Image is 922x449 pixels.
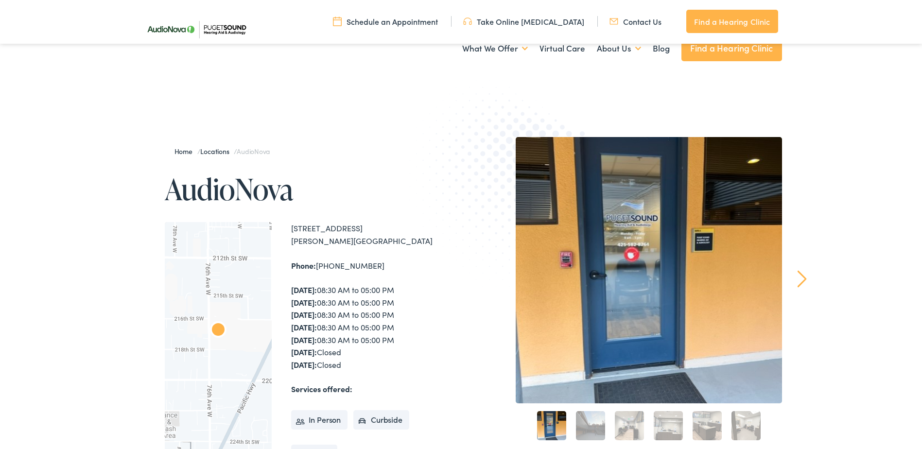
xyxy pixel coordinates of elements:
a: About Us [597,31,641,67]
strong: [DATE]: [291,297,317,308]
a: Blog [653,31,670,67]
a: Take Online [MEDICAL_DATA] [463,16,584,27]
a: 3 [615,411,644,440]
strong: Services offered: [291,383,352,394]
a: Schedule an Appointment [333,16,438,27]
strong: [DATE]: [291,284,317,295]
span: / / [174,146,270,156]
img: utility icon [333,16,342,27]
div: 08:30 AM to 05:00 PM 08:30 AM to 05:00 PM 08:30 AM to 05:00 PM 08:30 AM to 05:00 PM 08:30 AM to 0... [291,284,461,371]
a: Home [174,146,197,156]
a: Locations [200,146,234,156]
strong: [DATE]: [291,322,317,332]
a: Find a Hearing Clinic [681,35,782,61]
a: 5 [693,411,722,440]
a: 2 [576,411,605,440]
a: Next [797,270,806,288]
a: What We Offer [462,31,528,67]
li: Curbside [353,410,409,430]
strong: Phone: [291,260,316,271]
strong: [DATE]: [291,334,317,345]
strong: [DATE]: [291,309,317,320]
a: Virtual Care [539,31,585,67]
div: [PHONE_NUMBER] [291,259,461,272]
span: AudioNova [237,146,270,156]
a: 1 [537,411,566,440]
a: Contact Us [609,16,661,27]
a: 4 [654,411,683,440]
h1: AudioNova [165,173,461,205]
strong: [DATE]: [291,359,317,370]
img: utility icon [463,16,472,27]
a: Find a Hearing Clinic [686,10,778,33]
img: utility icon [609,16,618,27]
strong: [DATE]: [291,346,317,357]
a: 6 [731,411,761,440]
li: In Person [291,410,348,430]
div: AudioNova [207,319,230,343]
div: [STREET_ADDRESS] [PERSON_NAME][GEOGRAPHIC_DATA] [291,222,461,247]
